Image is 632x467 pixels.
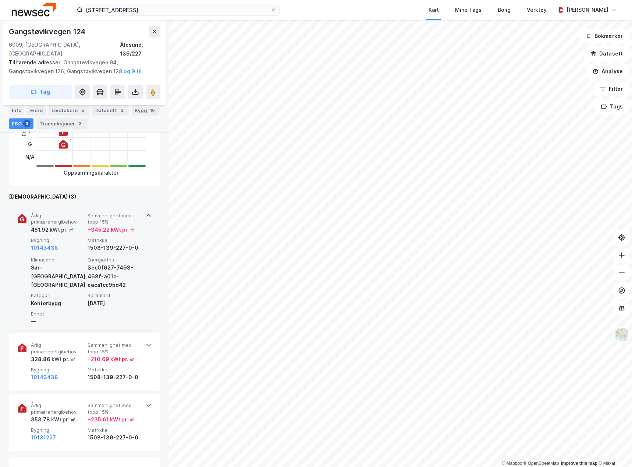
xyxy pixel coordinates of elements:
[31,373,58,382] button: 10143438
[9,85,72,99] button: Tag
[31,355,76,364] div: 328.86
[31,299,85,308] div: Kontorbygg
[50,415,75,424] div: kWt pr. ㎡
[584,46,629,61] button: Datasett
[9,59,63,65] span: Tilhørende adresser:
[88,355,135,364] div: + 210.69 kWt pr. ㎡
[25,138,35,150] div: G
[594,82,629,96] button: Filter
[31,257,85,263] span: Klimasone
[429,6,439,14] div: Kart
[31,367,85,373] span: Bygning
[88,292,141,299] span: Sertifisert
[579,29,629,43] button: Bokmerker
[88,342,141,355] span: Sammenlignet med topp 15%
[88,373,141,382] div: 1508-139-227-0-0
[31,237,85,243] span: Bygning
[31,433,56,442] button: 10131227
[31,311,85,317] span: Enhet
[88,263,141,290] div: 3ec0f627-7498-468f-a01c-eaca1cc9bd42
[64,168,118,177] div: Oppvarmingskarakter
[9,58,155,76] div: Gangstøvikvegen 94, Gangstøvikvegen 126, Gangstøvikvegen 128
[50,355,76,364] div: kWt pr. ㎡
[523,461,559,466] a: OpenStreetMap
[70,139,71,143] div: 1
[88,299,141,308] div: [DATE]
[9,192,160,201] div: [DEMOGRAPHIC_DATA] (3)
[561,461,597,466] a: Improve this map
[31,292,85,299] span: Kategori
[36,118,87,129] div: Transaksjoner
[88,237,141,243] span: Matrikkel
[31,263,85,290] div: Sør-[GEOGRAPHIC_DATA], [GEOGRAPHIC_DATA]
[23,120,31,127] div: 3
[88,225,135,234] div: + 345.22 kWt pr. ㎡
[502,461,522,466] a: Mapbox
[31,427,85,433] span: Bygning
[31,317,85,326] div: —
[31,342,85,355] span: Årlig primærenergibehov
[92,105,129,115] div: Datasett
[9,118,33,129] div: ESG
[31,402,85,415] span: Årlig primærenergibehov
[9,40,120,58] div: 6009, [GEOGRAPHIC_DATA], [GEOGRAPHIC_DATA]
[567,6,608,14] div: [PERSON_NAME]
[88,402,141,415] span: Sammenlignet med topp 15%
[25,150,35,163] div: N/A
[88,243,141,252] div: 1508-139-227-0-0
[586,64,629,79] button: Analyse
[31,415,75,424] div: 353.78
[88,257,141,263] span: Energiattest
[9,105,24,115] div: Info
[49,225,74,234] div: kWt pr. ㎡
[27,105,46,115] div: Eiere
[31,243,58,252] button: 10143438
[88,367,141,373] span: Matrikkel
[132,105,159,115] div: Bygg
[88,427,141,433] span: Matrikkel
[88,433,141,442] div: 1508-139-227-0-0
[49,105,89,115] div: Leietakere
[120,40,160,58] div: Ålesund, 139/227
[9,26,87,38] div: Gangstøvikvegen 124
[12,3,56,16] img: newsec-logo.f6e21ccffca1b3a03d2d.png
[88,213,141,225] span: Sammenlignet med topp 15%
[149,107,156,114] div: 10
[31,225,74,234] div: 451.92
[79,107,86,114] div: 5
[77,120,84,127] div: 3
[527,6,547,14] div: Verktøy
[83,4,270,15] input: Søk på adresse, matrikkel, gårdeiere, leietakere eller personer
[615,328,629,342] img: Z
[88,415,134,424] div: + 235.61 kWt pr. ㎡
[595,99,629,114] button: Tags
[498,6,511,14] div: Bolig
[31,213,85,225] span: Årlig primærenergibehov
[118,107,126,114] div: 2
[595,432,632,467] iframe: Chat Widget
[455,6,482,14] div: Mine Tags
